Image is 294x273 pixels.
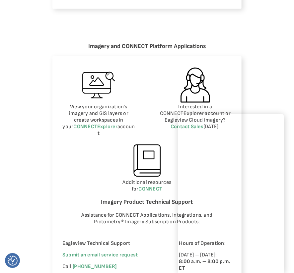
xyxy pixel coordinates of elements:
p: Assistance for CONNECT Applications, Integrations, and Pictometry® Imagery Subscription Products: [72,212,222,225]
iframe: Chat Window [178,114,284,273]
a: [PHONE_NUMBER] [73,263,116,270]
p: Additional resources for [62,179,232,192]
a: CONNECTExplorer [73,124,117,130]
p: Eagleview Technical Support [62,240,161,247]
h6: Imagery and CONNECT Platform Applications [52,42,242,51]
a: Contact Sales [171,124,203,130]
a: Submit an email service request [62,252,138,258]
img: Revisit consent button [8,256,18,266]
button: Consent Preferences [8,256,18,266]
h6: Imagery Product Technical Support [62,197,232,207]
p: Call: [62,263,161,270]
p: View your organization’s imagery and GIS layers or create workspaces in your account [62,104,135,137]
a: CONNECT [139,186,163,192]
p: Interested in a CONNECTExplorer account or Eagleview Cloud imagery? [DATE]. [159,104,232,130]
